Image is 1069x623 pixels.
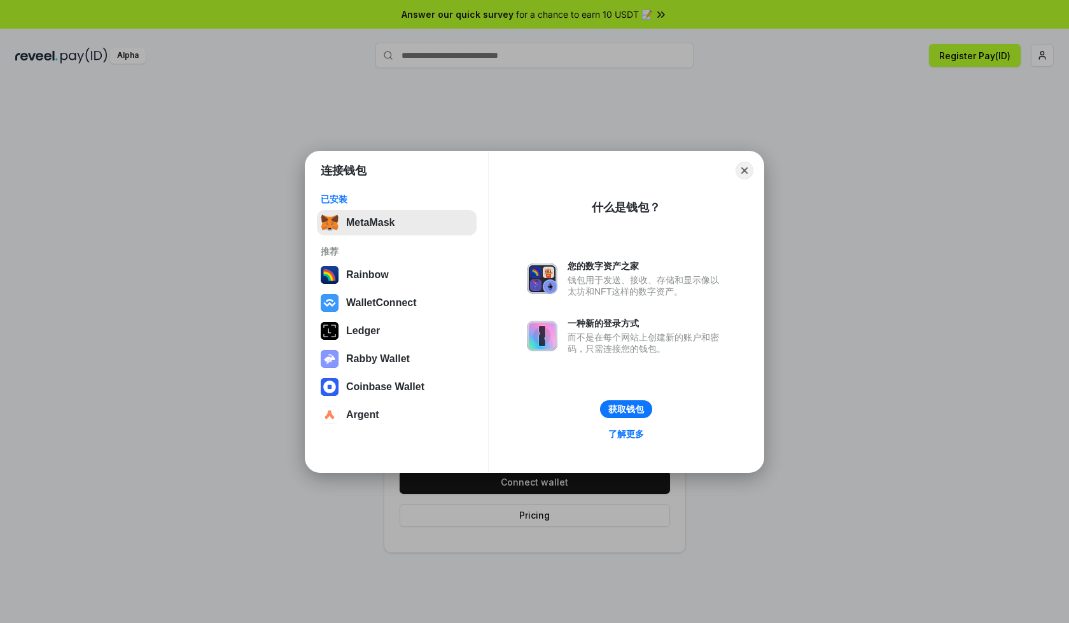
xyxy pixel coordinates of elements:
[321,266,339,284] img: svg+xml,%3Csvg%20width%3D%22120%22%20height%3D%22120%22%20viewBox%3D%220%200%20120%20120%22%20fil...
[346,381,424,393] div: Coinbase Wallet
[317,262,477,288] button: Rainbow
[317,318,477,344] button: Ledger
[321,214,339,232] img: svg+xml,%3Csvg%20fill%3D%22none%22%20height%3D%2233%22%20viewBox%3D%220%200%2035%2033%22%20width%...
[321,163,367,178] h1: 连接钱包
[568,260,725,272] div: 您的数字资产之家
[317,346,477,372] button: Rabby Wallet
[346,217,395,228] div: MetaMask
[321,322,339,340] img: svg+xml,%3Csvg%20xmlns%3D%22http%3A%2F%2Fwww.w3.org%2F2000%2Fsvg%22%20width%3D%2228%22%20height%3...
[346,297,417,309] div: WalletConnect
[317,374,477,400] button: Coinbase Wallet
[527,263,557,294] img: svg+xml,%3Csvg%20xmlns%3D%22http%3A%2F%2Fwww.w3.org%2F2000%2Fsvg%22%20fill%3D%22none%22%20viewBox...
[346,325,380,337] div: Ledger
[317,290,477,316] button: WalletConnect
[600,400,652,418] button: 获取钱包
[592,200,660,215] div: 什么是钱包？
[527,321,557,351] img: svg+xml,%3Csvg%20xmlns%3D%22http%3A%2F%2Fwww.w3.org%2F2000%2Fsvg%22%20fill%3D%22none%22%20viewBox...
[568,332,725,354] div: 而不是在每个网站上创建新的账户和密码，只需连接您的钱包。
[321,294,339,312] img: svg+xml,%3Csvg%20width%3D%2228%22%20height%3D%2228%22%20viewBox%3D%220%200%2028%2028%22%20fill%3D...
[568,318,725,329] div: 一种新的登录方式
[321,246,473,257] div: 推荐
[317,210,477,235] button: MetaMask
[346,409,379,421] div: Argent
[601,426,652,442] a: 了解更多
[321,406,339,424] img: svg+xml,%3Csvg%20width%3D%2228%22%20height%3D%2228%22%20viewBox%3D%220%200%2028%2028%22%20fill%3D...
[321,193,473,205] div: 已安装
[346,269,389,281] div: Rainbow
[568,274,725,297] div: 钱包用于发送、接收、存储和显示像以太坊和NFT这样的数字资产。
[317,402,477,428] button: Argent
[321,350,339,368] img: svg+xml,%3Csvg%20xmlns%3D%22http%3A%2F%2Fwww.w3.org%2F2000%2Fsvg%22%20fill%3D%22none%22%20viewBox...
[608,428,644,440] div: 了解更多
[346,353,410,365] div: Rabby Wallet
[736,162,753,179] button: Close
[608,403,644,415] div: 获取钱包
[321,378,339,396] img: svg+xml,%3Csvg%20width%3D%2228%22%20height%3D%2228%22%20viewBox%3D%220%200%2028%2028%22%20fill%3D...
